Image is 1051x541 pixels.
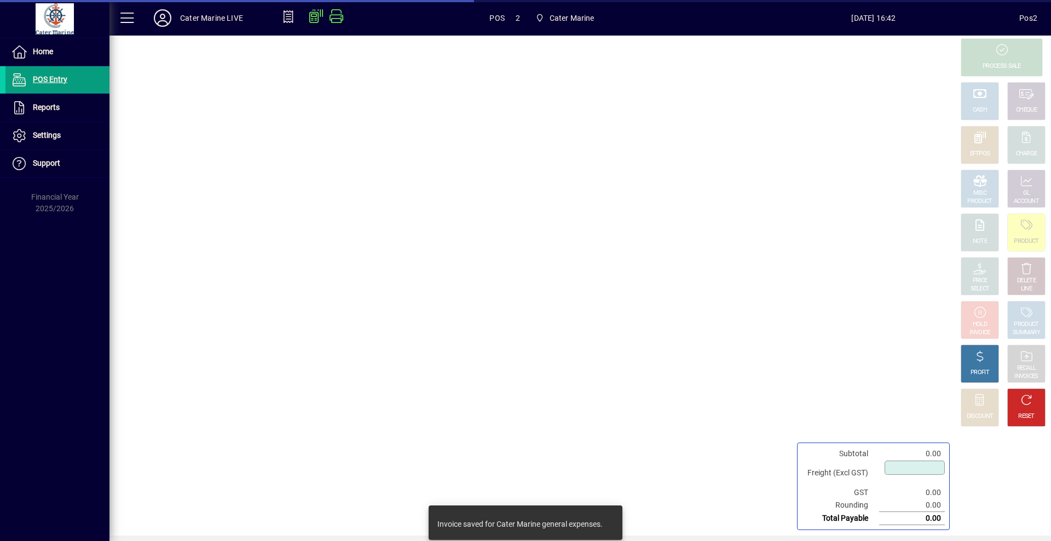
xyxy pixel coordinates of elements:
div: RECALL [1017,364,1036,373]
div: Invoice saved for Cater Marine general expenses. [437,519,603,530]
td: 0.00 [879,499,945,512]
a: Settings [5,122,109,149]
span: Support [33,159,60,167]
div: CASH [973,106,987,114]
div: DISCOUNT [967,412,993,421]
div: PROCESS SALE [983,62,1021,71]
div: HOLD [973,321,987,329]
div: RESET [1018,412,1035,421]
td: 0.00 [879,486,945,499]
td: Freight (Excl GST) [802,460,879,486]
div: PRICE [973,277,988,285]
div: GL [1023,189,1030,197]
div: INVOICE [969,329,990,337]
div: SELECT [971,285,990,293]
td: Subtotal [802,447,879,460]
td: Total Payable [802,512,879,525]
div: NOTE [973,237,987,246]
td: 0.00 [879,512,945,525]
div: PROFIT [971,369,989,377]
div: EFTPOS [970,150,990,158]
div: CHEQUE [1016,106,1037,114]
div: MISC [973,189,986,197]
div: CHARGE [1016,150,1037,158]
div: Pos2 [1019,9,1037,27]
button: Profile [145,8,180,28]
div: ACCOUNT [1014,197,1039,206]
span: POS Entry [33,75,67,84]
div: LINE [1021,285,1032,293]
span: POS [489,9,505,27]
td: Rounding [802,499,879,512]
div: PRODUCT [1014,321,1038,329]
a: Home [5,38,109,66]
span: Reports [33,103,60,112]
span: Cater Marine [550,9,594,27]
div: INVOICES [1014,373,1038,381]
span: Cater Marine [531,8,599,28]
div: DELETE [1017,277,1036,285]
span: Home [33,47,53,56]
div: PRODUCT [1014,237,1038,246]
span: 2 [516,9,520,27]
a: Reports [5,94,109,121]
div: SUMMARY [1013,329,1040,337]
span: [DATE] 16:42 [728,9,1020,27]
a: Support [5,150,109,177]
span: Settings [33,131,61,139]
div: Cater Marine LIVE [180,9,243,27]
td: 0.00 [879,447,945,460]
div: PRODUCT [967,197,992,206]
td: GST [802,486,879,499]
